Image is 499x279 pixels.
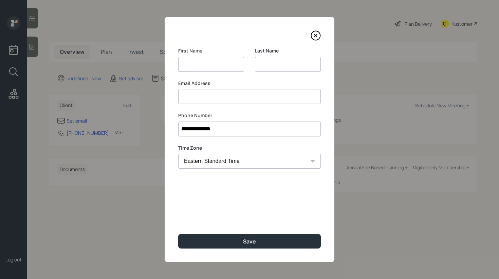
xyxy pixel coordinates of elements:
[178,234,321,249] button: Save
[178,112,321,119] label: Phone Number
[178,47,244,54] label: First Name
[178,80,321,87] label: Email Address
[255,47,321,54] label: Last Name
[178,145,321,151] label: Time Zone
[243,238,256,245] div: Save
